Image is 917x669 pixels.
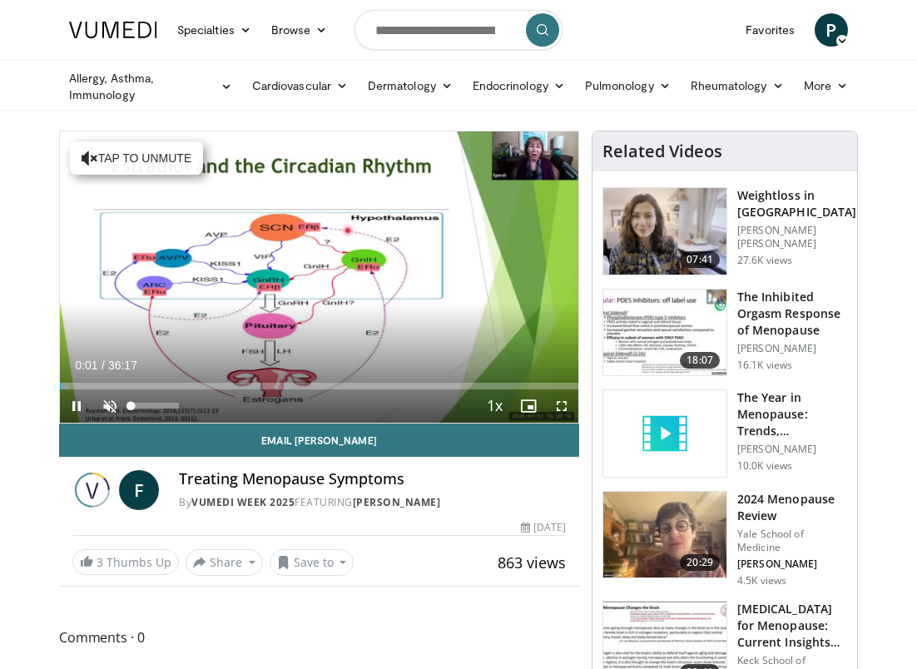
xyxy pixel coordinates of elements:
[478,389,512,423] button: Playback Rate
[737,528,847,554] p: Yale School of Medicine
[261,13,338,47] a: Browse
[102,359,105,372] span: /
[737,359,792,372] p: 16.1K views
[358,69,463,102] a: Dermatology
[737,491,847,524] h3: 2024 Menopause Review
[737,224,856,250] p: [PERSON_NAME] [PERSON_NAME]
[737,187,856,221] h3: Weightloss in [GEOGRAPHIC_DATA]
[167,13,261,47] a: Specialties
[59,627,579,648] span: Comments 0
[815,13,848,47] a: P
[603,290,726,376] img: 283c0f17-5e2d-42ba-a87c-168d447cdba4.150x105_q85_crop-smart_upscale.jpg
[75,359,97,372] span: 0:01
[72,549,179,575] a: 3 Thumbs Up
[60,131,578,423] video-js: Video Player
[603,188,726,275] img: 9983fed1-7565-45be-8934-aef1103ce6e2.150x105_q85_crop-smart_upscale.jpg
[353,495,441,509] a: [PERSON_NAME]
[93,389,126,423] button: Unmute
[119,470,159,510] a: F
[354,10,563,50] input: Search topics, interventions
[737,574,786,587] p: 4.5K views
[97,554,103,570] span: 3
[575,69,681,102] a: Pulmonology
[680,251,720,268] span: 07:41
[545,389,578,423] button: Fullscreen
[603,492,726,578] img: 692f135d-47bd-4f7e-b54d-786d036e68d3.150x105_q85_crop-smart_upscale.jpg
[737,342,847,355] p: [PERSON_NAME]
[498,553,566,572] span: 863 views
[512,389,545,423] button: Enable picture-in-picture mode
[737,254,792,267] p: 27.6K views
[737,289,847,339] h3: The Inhibited Orgasm Response of Menopause
[737,389,847,439] h3: The Year in Menopause: Trends, Controversies & Future Directions
[70,141,203,175] button: Tap to unmute
[191,495,295,509] a: Vumedi Week 2025
[602,289,847,377] a: 18:07 The Inhibited Orgasm Response of Menopause [PERSON_NAME] 16.1K views
[59,424,579,457] a: Email [PERSON_NAME]
[681,69,794,102] a: Rheumatology
[602,141,722,161] h4: Related Videos
[179,470,566,488] h4: Treating Menopause Symptoms
[603,390,726,477] img: video_placeholder_short.svg
[60,389,93,423] button: Pause
[69,22,157,38] img: VuMedi Logo
[242,69,358,102] a: Cardiovascular
[463,69,575,102] a: Endocrinology
[794,69,858,102] a: More
[737,443,847,456] p: [PERSON_NAME]
[737,601,847,651] h3: [MEDICAL_DATA] for Menopause: Current Insights and Futu…
[737,459,792,473] p: 10.0K views
[680,554,720,571] span: 20:29
[270,549,354,576] button: Save to
[72,470,112,510] img: Vumedi Week 2025
[186,549,263,576] button: Share
[737,557,847,571] p: [PERSON_NAME]
[602,491,847,587] a: 20:29 2024 Menopause Review Yale School of Medicine [PERSON_NAME] 4.5K views
[680,352,720,369] span: 18:07
[108,359,137,372] span: 36:17
[602,187,847,275] a: 07:41 Weightloss in [GEOGRAPHIC_DATA] [PERSON_NAME] [PERSON_NAME] 27.6K views
[736,13,805,47] a: Favorites
[60,383,578,389] div: Progress Bar
[602,389,847,478] a: The Year in Menopause: Trends, Controversies & Future Directions [PERSON_NAME] 10.0K views
[179,495,566,510] div: By FEATURING
[131,403,178,409] div: Volume Level
[521,520,566,535] div: [DATE]
[59,70,242,103] a: Allergy, Asthma, Immunology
